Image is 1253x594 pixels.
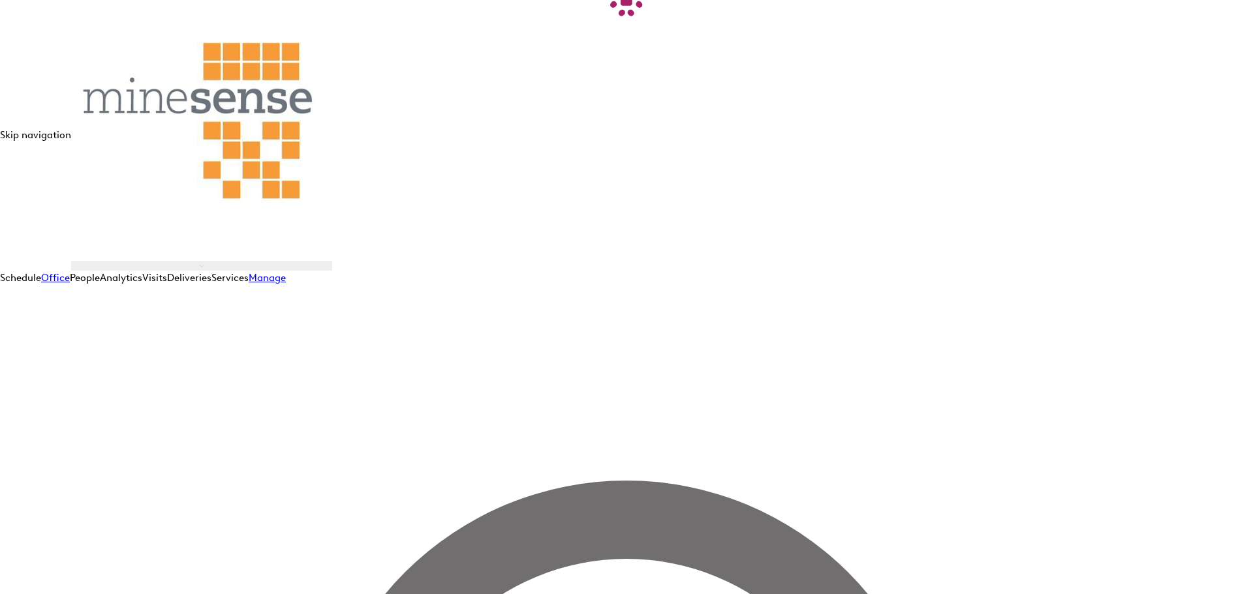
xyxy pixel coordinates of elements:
[249,272,286,284] a: Manage
[41,272,70,284] a: Office
[167,272,211,284] a: Deliveries
[70,272,100,284] a: People
[142,272,167,284] a: Visits
[100,272,142,284] a: Analytics
[211,272,249,284] a: Services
